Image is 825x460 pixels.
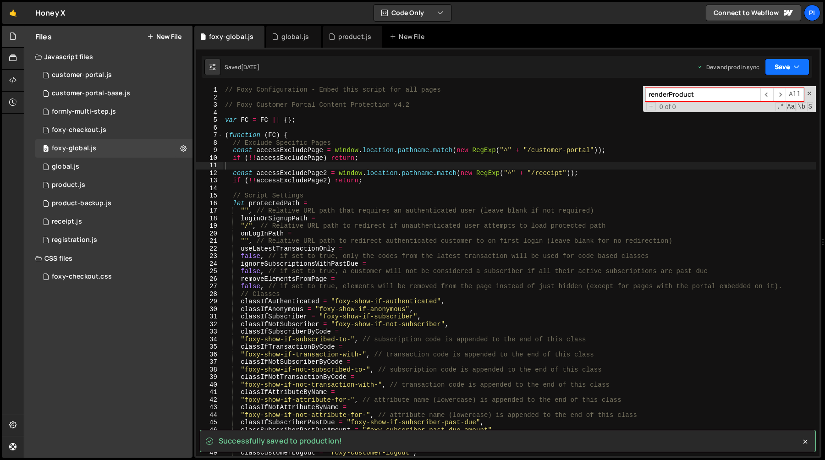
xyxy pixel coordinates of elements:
div: 4 [196,109,223,117]
span: 0 [43,146,49,153]
div: 44 [196,411,223,419]
div: 14 [196,185,223,192]
div: 34 [196,336,223,344]
div: product.js [338,32,372,41]
div: Honey X [35,7,65,18]
div: Javascript files [24,48,192,66]
div: 22 [196,245,223,253]
div: formly-multi-step.js [52,108,116,116]
span: Toggle Replace mode [646,102,656,111]
span: RegExp Search [775,102,785,111]
div: foxy-global.js [52,144,96,153]
div: global.js [52,163,79,171]
span: ​ [773,88,786,101]
div: 11115/29457.js [35,139,192,158]
div: 16 [196,200,223,208]
div: New File [390,32,428,41]
div: 29 [196,298,223,306]
div: 11115/25973.js [35,158,192,176]
button: Code Only [374,5,451,21]
div: 11115/30117.js [35,84,192,103]
div: product.js [52,181,85,189]
div: 39 [196,373,223,381]
span: CaseSensitive Search [786,102,796,111]
div: 47 [196,434,223,442]
div: 8 [196,139,223,147]
div: 25 [196,268,223,275]
div: 41 [196,389,223,396]
div: 24 [196,260,223,268]
div: 28 [196,290,223,298]
div: 15 [196,192,223,200]
div: 10 [196,154,223,162]
div: 21 [196,237,223,245]
div: 9 [196,147,223,154]
div: 30 [196,306,223,313]
div: 11 [196,162,223,170]
input: Search for [645,88,760,101]
div: 31 [196,313,223,321]
div: 46 [196,427,223,434]
div: Dev and prod in sync [697,63,759,71]
div: 40 [196,381,223,389]
div: 11115/33543.js [35,194,192,213]
div: 6 [196,124,223,132]
h2: Files [35,32,52,42]
div: 3 [196,101,223,109]
div: 5 [196,116,223,124]
div: foxy-checkout.js [52,126,106,134]
span: ​ [760,88,773,101]
div: 20 [196,230,223,238]
div: 17 [196,207,223,215]
div: 11115/30890.js [35,121,192,139]
div: 11115/30391.js [35,213,192,231]
div: 38 [196,366,223,374]
div: 45 [196,419,223,427]
a: Connect to Webflow [706,5,801,21]
div: product-backup.js [52,199,111,208]
div: receipt.js [52,218,82,226]
div: foxy-checkout.css [52,273,112,281]
div: 48 [196,442,223,449]
div: 11115/31206.js [35,103,192,121]
div: 23 [196,252,223,260]
div: 32 [196,321,223,329]
span: Alt-Enter [786,88,804,101]
span: Whole Word Search [797,102,806,111]
div: 11115/29670.css [35,268,192,286]
span: Successfully saved to production! [219,436,342,446]
div: Saved [225,63,259,71]
div: 11115/30581.js [35,231,192,249]
span: Search In Selection [807,102,813,111]
div: 36 [196,351,223,359]
div: CSS files [24,249,192,268]
div: 33 [196,328,223,336]
div: 19 [196,222,223,230]
div: 2 [196,94,223,102]
div: 49 [196,449,223,457]
div: foxy-global.js [209,32,253,41]
div: 11115/28888.js [35,66,192,84]
a: 🤙 [2,2,24,24]
div: 42 [196,396,223,404]
div: 18 [196,215,223,223]
div: 26 [196,275,223,283]
div: 11115/29587.js [35,176,192,194]
button: New File [147,33,181,40]
button: Save [765,59,809,75]
div: 37 [196,358,223,366]
div: 35 [196,343,223,351]
div: 27 [196,283,223,290]
div: customer-portal.js [52,71,112,79]
div: customer-portal-base.js [52,89,130,98]
span: 0 of 0 [656,103,680,111]
div: global.js [281,32,309,41]
div: 12 [196,170,223,177]
div: 43 [196,404,223,411]
a: Pi [804,5,820,21]
div: 1 [196,86,223,94]
div: registration.js [52,236,97,244]
div: [DATE] [241,63,259,71]
div: 7 [196,131,223,139]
